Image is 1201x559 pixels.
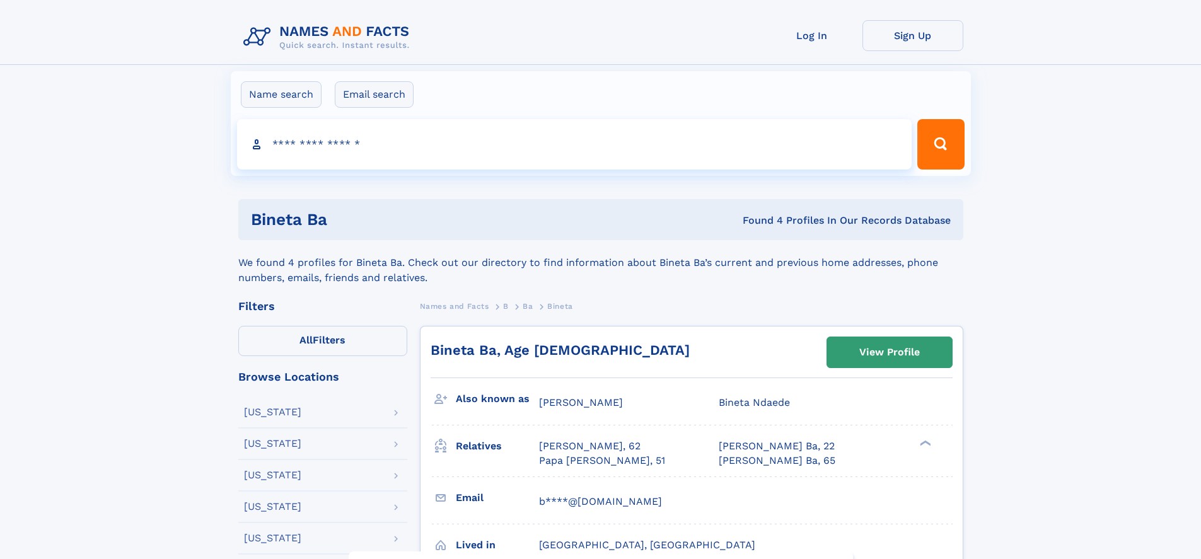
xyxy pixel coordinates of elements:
[859,338,920,367] div: View Profile
[431,342,690,358] a: Bineta Ba, Age [DEMOGRAPHIC_DATA]
[719,454,835,468] a: [PERSON_NAME] Ba, 65
[238,301,407,312] div: Filters
[503,298,509,314] a: B
[539,454,665,468] a: Papa [PERSON_NAME], 51
[456,435,539,457] h3: Relatives
[503,302,509,311] span: B
[547,302,573,311] span: Bineta
[719,439,835,453] a: [PERSON_NAME] Ba, 22
[238,371,407,383] div: Browse Locations
[241,81,322,108] label: Name search
[420,298,489,314] a: Names and Facts
[456,388,539,410] h3: Also known as
[539,539,755,551] span: [GEOGRAPHIC_DATA], [GEOGRAPHIC_DATA]
[299,334,313,346] span: All
[539,439,641,453] a: [PERSON_NAME], 62
[762,20,862,51] a: Log In
[335,81,414,108] label: Email search
[535,214,951,228] div: Found 4 Profiles In Our Records Database
[862,20,963,51] a: Sign Up
[237,119,912,170] input: search input
[251,212,535,228] h1: Bineta Ba
[238,20,420,54] img: Logo Names and Facts
[238,326,407,356] label: Filters
[917,119,964,170] button: Search Button
[917,439,932,447] div: ❯
[523,302,533,311] span: Ba
[523,298,533,314] a: Ba
[827,337,952,367] a: View Profile
[244,470,301,480] div: [US_STATE]
[244,439,301,449] div: [US_STATE]
[244,533,301,543] div: [US_STATE]
[456,534,539,556] h3: Lived in
[244,502,301,512] div: [US_STATE]
[456,487,539,509] h3: Email
[244,407,301,417] div: [US_STATE]
[719,396,790,408] span: Bineta Ndaede
[539,396,623,408] span: [PERSON_NAME]
[238,240,963,285] div: We found 4 profiles for Bineta Ba. Check out our directory to find information about Bineta Ba’s ...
